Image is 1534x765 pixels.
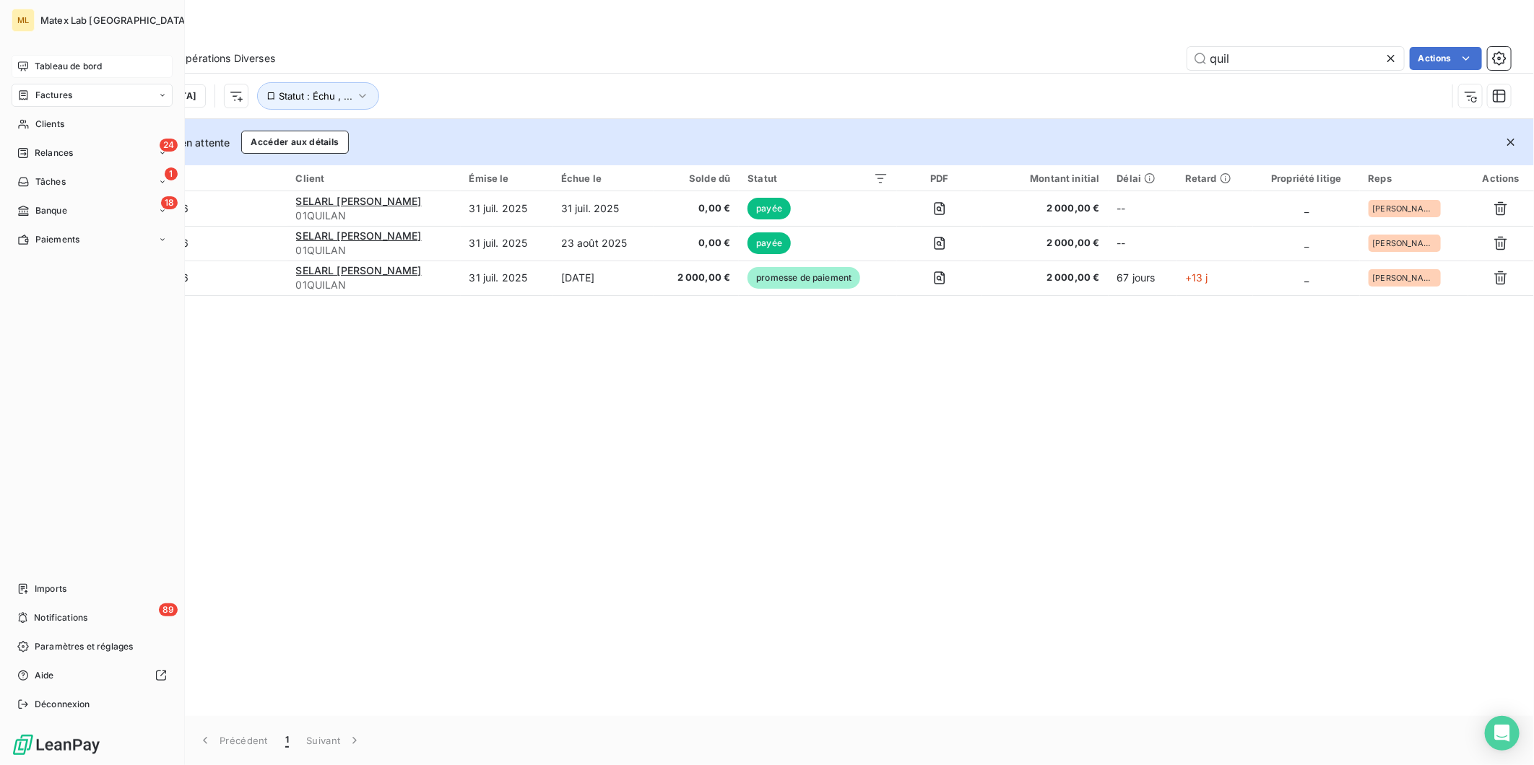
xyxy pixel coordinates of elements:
[1410,47,1482,70] button: Actions
[552,191,654,226] td: 31 juil. 2025
[35,60,102,73] span: Tableau de bord
[296,209,452,223] span: 01QUILAN
[35,89,72,102] span: Factures
[1304,237,1309,249] span: _
[34,611,87,624] span: Notifications
[991,271,1100,285] span: 2 000,00 €
[747,267,860,289] span: promesse de paiement
[1477,172,1525,184] div: Actions
[1369,172,1460,184] div: Reps
[296,243,452,258] span: 01QUILAN
[662,236,730,250] span: 0,00 €
[747,232,791,254] span: payée
[461,261,552,295] td: 31 juil. 2025
[296,278,452,292] span: 01QUILAN
[296,229,422,242] span: SELARL [PERSON_NAME]
[298,725,370,756] button: Suivant
[461,191,552,226] td: 31 juil. 2025
[1373,274,1436,282] span: [PERSON_NAME]
[35,147,73,159] span: Relances
[35,582,66,595] span: Imports
[1117,172,1168,184] div: Délai
[662,271,730,285] span: 2 000,00 €
[277,725,298,756] button: 1
[35,640,133,653] span: Paramètres et réglages
[1262,172,1351,184] div: Propriété litige
[1485,716,1520,751] div: Open Intercom Messenger
[12,733,101,756] img: Logo LeanPay
[552,261,654,295] td: [DATE]
[35,669,54,682] span: Aide
[747,198,791,219] span: payée
[12,664,173,687] a: Aide
[35,698,90,711] span: Déconnexion
[296,195,422,207] span: SELARL [PERSON_NAME]
[1185,172,1245,184] div: Retard
[1109,261,1176,295] td: 67 jours
[662,201,730,216] span: 0,00 €
[1373,204,1436,213] span: [PERSON_NAME]
[461,226,552,261] td: 31 juil. 2025
[165,167,178,180] span: 1
[12,9,35,32] div: ML
[991,172,1100,184] div: Montant initial
[279,90,352,102] span: Statut : Échu , ...
[561,172,645,184] div: Échue le
[35,118,64,131] span: Clients
[469,172,544,184] div: Émise le
[747,172,888,184] div: Statut
[35,175,66,188] span: Tâches
[1373,239,1436,248] span: [PERSON_NAME]
[159,603,178,616] span: 89
[1185,271,1208,284] span: +13 j
[991,201,1100,216] span: 2 000,00 €
[1109,191,1176,226] td: --
[35,204,67,217] span: Banque
[178,51,275,66] span: Opérations Diverses
[906,172,974,184] div: PDF
[296,264,422,276] span: SELARL [PERSON_NAME]
[40,14,188,26] span: Matex Lab [GEOGRAPHIC_DATA]
[285,733,289,748] span: 1
[189,725,277,756] button: Précédent
[35,233,79,246] span: Paiements
[1304,271,1309,284] span: _
[662,172,730,184] div: Solde dû
[1109,226,1176,261] td: --
[241,131,348,154] button: Accéder aux détails
[161,196,178,209] span: 18
[552,226,654,261] td: 23 août 2025
[296,172,452,184] div: Client
[1187,47,1404,70] input: Rechercher
[257,82,379,110] button: Statut : Échu , ...
[991,236,1100,250] span: 2 000,00 €
[1304,202,1309,214] span: _
[160,139,178,152] span: 24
